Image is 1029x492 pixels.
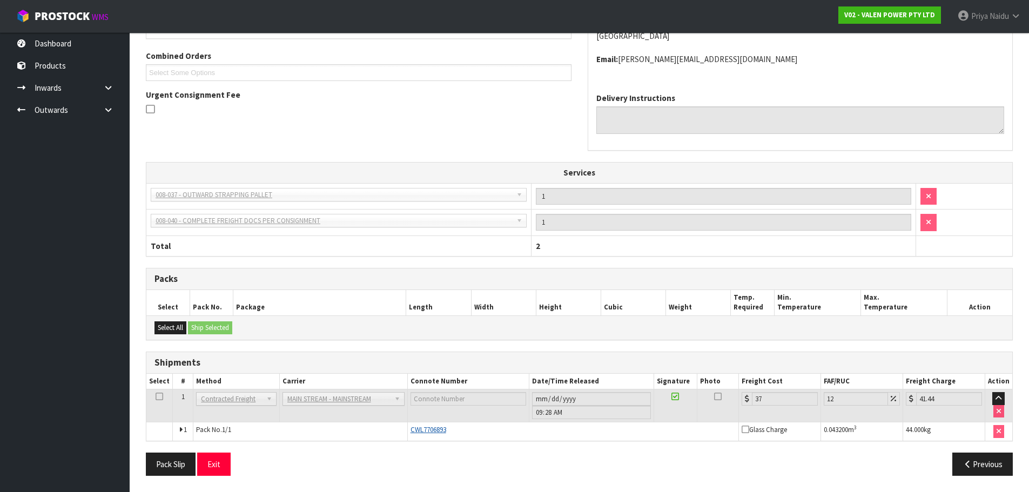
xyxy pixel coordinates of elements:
span: 2 [536,241,540,251]
th: Select [146,374,173,389]
th: Freight Charge [903,374,985,389]
span: Glass Charge [742,425,787,434]
th: Length [406,290,471,315]
a: V02 - VALEN POWER PTY LTD [838,6,941,24]
th: Action [985,374,1012,389]
th: Cubic [601,290,666,315]
span: 008-037 - OUTWARD STRAPPING PALLET [156,188,512,201]
th: Max. Temperature [860,290,947,315]
th: Photo [697,374,739,389]
small: WMS [92,12,109,22]
th: Freight Cost [739,374,820,389]
th: Min. Temperature [774,290,860,315]
span: CWL7706893 [411,425,446,434]
th: # [173,374,193,389]
button: Exit [197,453,231,476]
td: kg [903,422,985,441]
th: Signature [654,374,697,389]
strong: V02 - VALEN POWER PTY LTD [844,10,935,19]
address: [PERSON_NAME][EMAIL_ADDRESS][DOMAIN_NAME] [596,53,1005,65]
td: Pack No. [193,422,407,441]
span: ProStock [35,9,90,23]
th: FAF/RUC [820,374,903,389]
button: Ship Selected [188,321,232,334]
th: Package [233,290,406,315]
span: 1 [181,392,185,401]
label: Combined Orders [146,50,211,62]
button: Pack Slip [146,453,196,476]
span: 44.000 [906,425,924,434]
strong: email [596,54,618,64]
input: Freight Adjustment [824,392,889,406]
input: Connote Number [411,392,527,406]
td: m [820,422,903,441]
h3: Shipments [154,358,1004,368]
th: Connote Number [407,374,529,389]
th: Weight [666,290,731,315]
th: Height [536,290,601,315]
label: Urgent Consignment Fee [146,89,240,100]
input: Freight Charge [916,392,982,406]
img: cube-alt.png [16,9,30,23]
th: Select [146,290,190,315]
th: Width [471,290,536,315]
th: Date/Time Released [529,374,654,389]
th: Services [146,163,1012,183]
th: Method [193,374,279,389]
label: Delivery Instructions [596,92,675,104]
button: Select All [154,321,186,334]
span: Priya [971,11,988,21]
span: MAIN STREAM - MAINSTREAM [287,393,390,406]
span: 008-040 - COMPLETE FREIGHT DOCS PER CONSIGNMENT [156,214,512,227]
th: Action [947,290,1012,315]
sup: 3 [854,424,857,431]
span: 0.043200 [824,425,848,434]
span: Contracted Freight [201,393,261,406]
th: Temp. Required [731,290,774,315]
h3: Packs [154,274,1004,284]
th: Pack No. [190,290,233,315]
span: 1/1 [222,425,231,434]
span: 1 [184,425,187,434]
th: Carrier [279,374,407,389]
th: Total [146,235,531,256]
button: Previous [952,453,1013,476]
span: Naidu [990,11,1009,21]
input: Freight Cost [752,392,817,406]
